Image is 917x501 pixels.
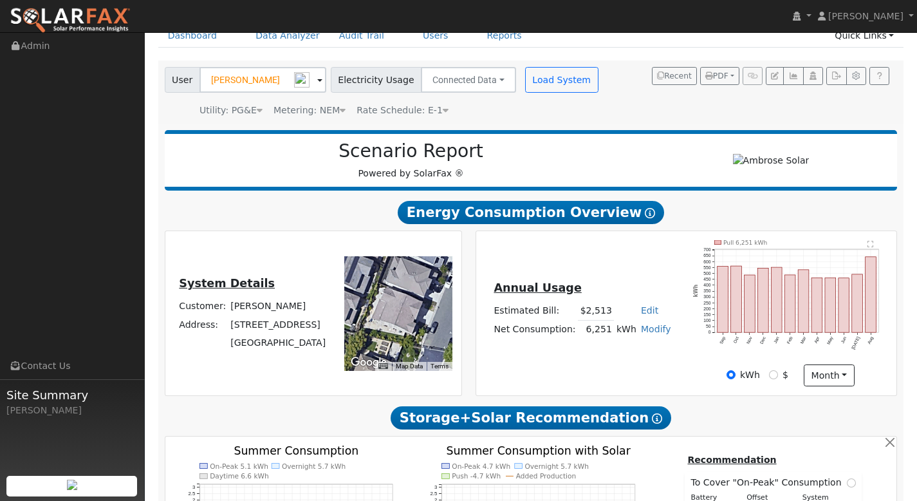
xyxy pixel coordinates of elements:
rect: onclick="" [772,267,783,332]
a: Users [413,24,458,48]
text: kWh [693,284,699,297]
text: 250 [704,301,711,305]
text: 3 [434,484,438,490]
a: Modify [641,324,671,334]
text: 650 [704,253,711,258]
text: Added Production [516,472,576,480]
text: 400 [704,283,711,287]
rect: onclick="" [798,270,809,332]
input: $ [769,370,778,379]
text: 200 [704,307,711,311]
input: Select a User [199,67,326,93]
text: 600 [704,260,711,264]
span: Site Summary [6,386,138,404]
div: Utility: PG&E [199,104,263,117]
text: Oct [733,336,740,344]
a: Edit [641,305,658,316]
text: Aug [867,336,875,345]
rect: onclick="" [745,275,755,332]
td: 6,251 [578,320,614,339]
span: Alias: HE1 [357,105,449,115]
text: 150 [704,312,711,317]
text: On-Peak 4.7 kWh [452,462,511,469]
a: Open this area in Google Maps (opens a new window) [347,354,390,371]
rect: onclick="" [758,269,769,333]
td: [STREET_ADDRESS] [228,316,328,334]
span: [PERSON_NAME] [828,11,903,21]
button: Recent [652,67,697,85]
text: Sep [719,336,727,345]
button: Connected Data [421,67,516,93]
rect: onclick="" [866,257,876,332]
td: Customer: [177,298,228,316]
button: Export Interval Data [826,67,846,85]
a: Dashboard [158,24,227,48]
text: 350 [704,288,711,293]
label: $ [783,368,788,382]
td: [GEOGRAPHIC_DATA] [228,334,328,352]
text: 550 [704,265,711,270]
text: 300 [704,294,711,299]
span: Storage+Solar Recommendation [391,406,671,430]
a: Terms (opens in new tab) [431,363,449,370]
img: npw-badge-icon-locked.svg [294,72,310,88]
td: Address: [177,316,228,334]
text: Summer Consumption with Solar [447,444,631,457]
rect: onclick="" [825,278,836,333]
a: Reports [477,24,532,48]
u: Recommendation [687,455,776,465]
a: Help Link [869,67,889,85]
text: Nov [746,336,754,345]
button: month [804,364,855,386]
span: Electricity Usage [331,67,421,93]
text: 500 [704,271,711,276]
button: Multi-Series Graph [783,67,803,85]
text: Pull 6,251 kWh [723,239,768,246]
div: [PERSON_NAME] [6,404,138,417]
text: Push -4.7 kWh [452,472,501,480]
text:  [867,240,873,247]
rect: onclick="" [731,266,742,332]
span: PDF [705,71,728,80]
button: PDF [700,67,739,85]
td: Net Consumption: [492,320,578,339]
u: Annual Usage [494,281,581,294]
text: 0 [709,330,711,334]
a: Audit Trail [329,24,394,48]
td: Estimated Bill: [492,301,578,320]
button: Map Data [396,362,423,371]
button: Edit User [766,67,784,85]
text: May [826,336,835,345]
div: Metering: NEM [273,104,346,117]
button: Load System [525,67,598,93]
text: Jun [840,336,848,344]
td: $2,513 [578,301,614,320]
img: SolarFax [10,7,131,34]
rect: onclick="" [811,278,822,333]
button: Login As [803,67,823,85]
rect: onclick="" [785,275,796,332]
text: Feb [786,336,793,345]
button: Settings [846,67,866,85]
span: To Cover "On-Peak" Consumption [690,476,846,489]
td: [PERSON_NAME] [228,298,328,316]
text: Summer Consumption [234,444,358,457]
a: Quick Links [825,24,903,48]
text: 100 [704,318,711,323]
text: Dec [759,336,767,345]
text: Overnight 5.7 kWh [282,462,346,469]
text: Daytime 6.6 kWh [210,472,269,480]
text: 50 [706,324,711,328]
text: 700 [704,247,711,252]
rect: onclick="" [852,274,863,332]
text: 3 [192,484,196,490]
img: Google [347,354,390,371]
text: Mar [800,336,808,345]
td: kWh [614,320,638,339]
a: Data Analyzer [246,24,329,48]
input: kWh [727,370,736,379]
button: Keyboard shortcuts [378,362,387,371]
i: Show Help [645,208,655,218]
text: On-Peak 5.1 kWh [210,462,268,469]
span: Energy Consumption Overview [398,201,664,224]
